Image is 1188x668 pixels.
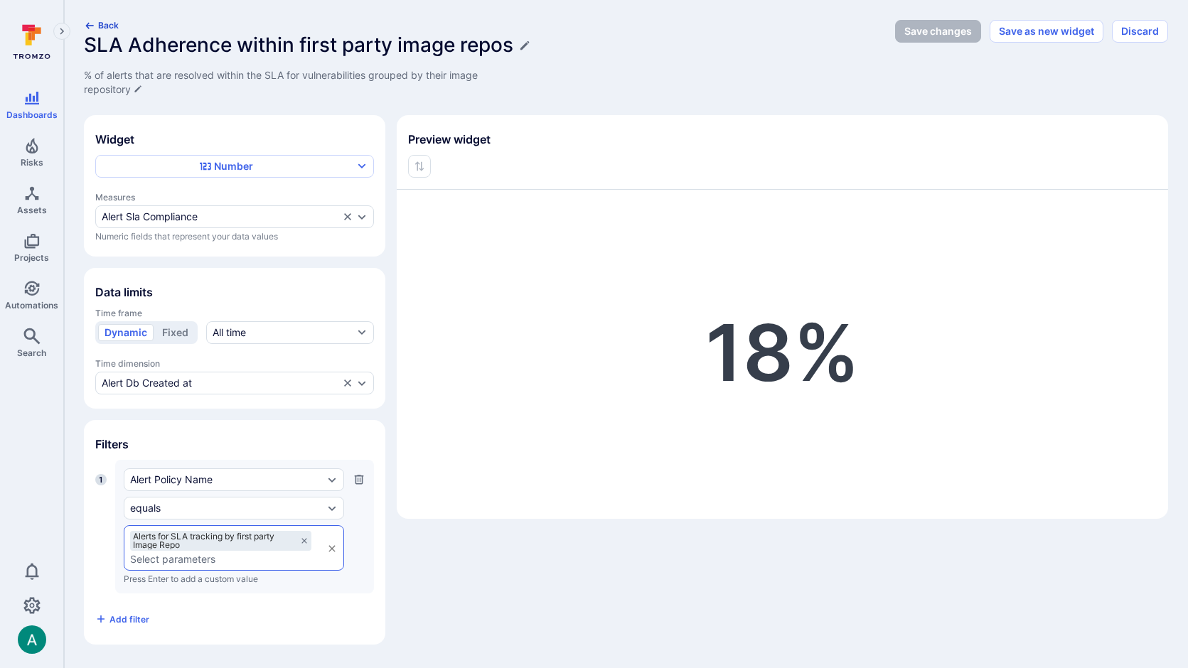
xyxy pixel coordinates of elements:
[206,321,374,344] button: All time
[705,305,793,400] span: 18
[95,437,374,451] span: Filters
[705,305,860,400] span: %
[95,608,149,630] button: Add filter
[130,474,323,485] button: Alert Policy Name
[130,502,323,514] button: equals
[397,132,1168,146] span: Preview widget
[326,474,338,485] button: Expand dropdown
[84,68,509,97] span: Edit description
[156,324,195,341] button: Fixed
[5,300,58,311] span: Automations
[98,324,154,341] button: Dynamic
[200,159,253,173] div: Number
[130,531,311,551] div: Alerts for SLA tracking by first party Image Repo
[95,474,107,485] span: 1
[130,554,316,565] input: Select parameters
[14,252,49,263] span: Projects
[95,205,374,228] div: measures
[95,132,374,146] span: Widget
[1112,20,1168,43] button: Discard
[57,26,67,38] i: Expand navigation menu
[21,157,43,168] span: Risks
[95,308,374,318] span: Time frame
[102,377,192,389] div: Alert Db Created at
[6,109,58,120] span: Dashboards
[17,348,46,358] span: Search
[326,502,338,514] button: Expand dropdown
[95,192,374,203] span: Measures
[342,377,353,389] button: Clear selection
[133,532,297,549] span: Alerts for SLA tracking by first party Image Repo
[130,502,161,514] div: equals
[895,20,981,43] button: Save changes
[408,155,431,178] div: Sorting is not supported by this widget type
[18,625,46,654] div: Arjan Dehar
[95,155,374,178] button: Number
[326,543,338,554] button: Clear
[124,573,344,585] p: Press Enter to add a custom value
[17,205,47,215] span: Assets
[95,285,374,299] span: Data limits
[84,20,119,31] button: Back
[213,325,246,340] div: All time
[519,40,530,51] button: Edit title
[95,358,374,369] span: Time dimension
[102,211,198,222] div: Alert Sla Compliance
[18,625,46,654] img: ACg8ocLSa5mPYBaXNx3eFu_EmspyJX0laNWN7cXOFirfQ7srZveEpg=s96-c
[356,211,368,222] button: Expand dropdown
[990,20,1103,43] button: Save as new widget
[356,377,368,389] button: Expand dropdown
[95,231,374,242] span: Numeric fields that represent your data values
[53,23,70,40] button: Expand navigation menu
[109,614,149,625] span: Add filter
[102,211,339,222] button: Alert Sla Compliance
[124,468,344,491] div: Alert Policy Name
[84,33,513,57] h1: SLA Adherence within first party image repos
[95,372,374,394] div: time-dimension-test
[102,377,339,389] button: Alert Db Created at
[342,211,353,222] button: Clear selection
[397,189,1168,505] div: Widget preview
